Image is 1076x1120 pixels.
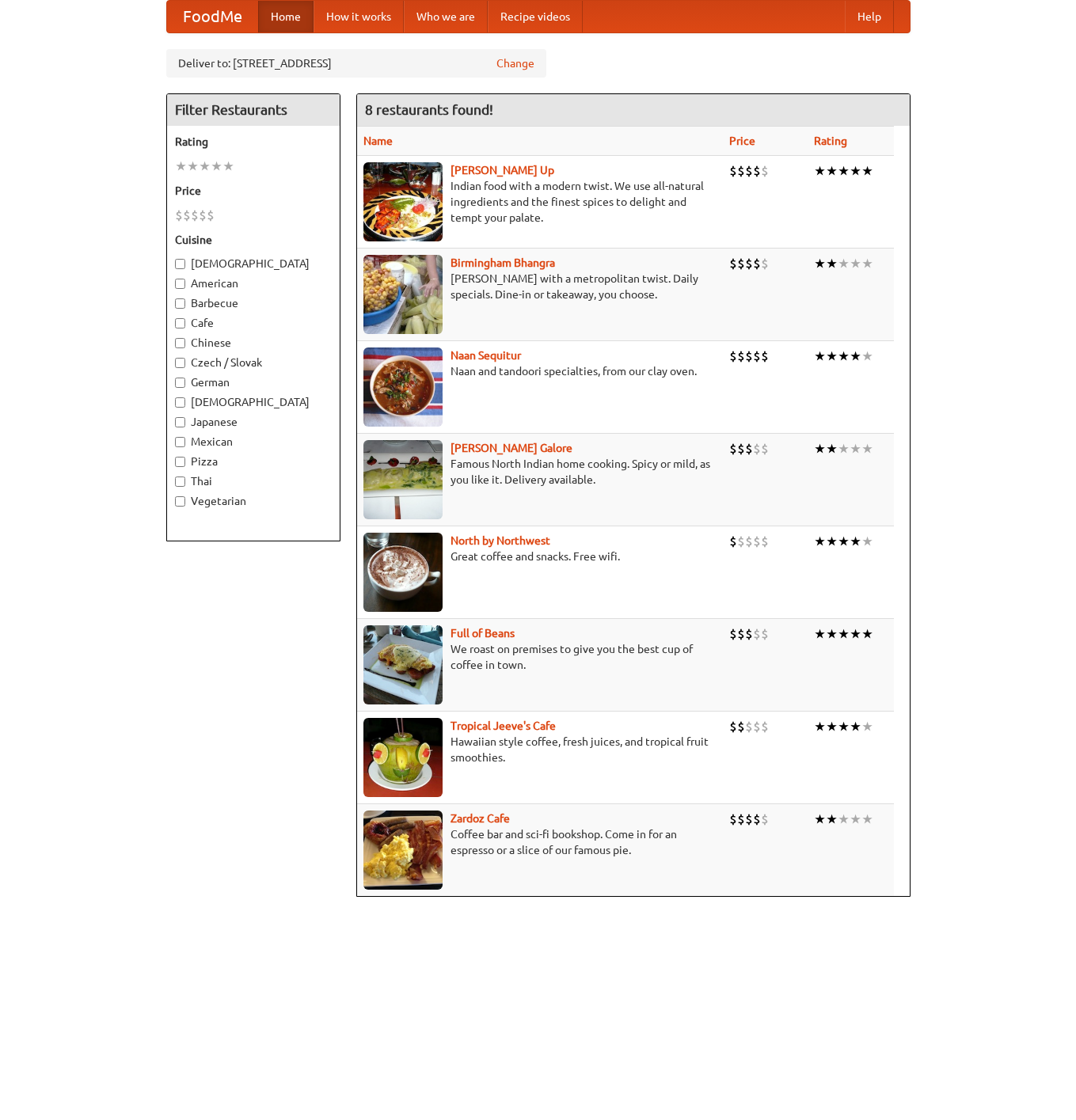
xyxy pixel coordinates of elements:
li: $ [729,255,737,272]
li: ★ [175,158,187,175]
li: ★ [222,158,234,175]
label: Chinese [175,335,332,351]
input: Mexican [175,437,185,447]
li: $ [745,811,753,828]
li: $ [745,162,753,180]
li: ★ [814,347,826,365]
a: Price [729,135,755,147]
input: [DEMOGRAPHIC_DATA] [175,397,185,408]
li: $ [761,811,769,828]
li: ★ [814,533,826,550]
li: ★ [814,811,826,828]
a: Recipe videos [488,1,583,32]
li: $ [737,347,745,365]
a: Rating [814,135,847,147]
li: $ [761,347,769,365]
li: ★ [814,255,826,272]
li: ★ [199,158,211,175]
p: Great coffee and snacks. Free wifi. [363,549,717,564]
li: $ [761,533,769,550]
li: $ [737,255,745,272]
li: $ [729,347,737,365]
a: Zardoz Cafe [451,812,510,825]
p: Naan and tandoori specialties, from our clay oven. [363,363,717,379]
a: How it works [314,1,404,32]
li: $ [737,811,745,828]
h5: Price [175,183,332,199]
b: Birmingham Bhangra [451,256,555,269]
li: $ [199,207,207,224]
li: ★ [826,162,838,180]
p: Indian food with a modern twist. We use all-natural ingredients and the finest spices to delight ... [363,178,717,226]
li: $ [745,440,753,457]
input: American [175,279,185,289]
li: $ [761,162,769,180]
li: ★ [826,255,838,272]
label: American [175,275,332,291]
div: Deliver to: [STREET_ADDRESS] [166,49,546,78]
li: $ [737,162,745,180]
li: $ [753,718,761,735]
a: Change [496,55,534,71]
a: Full of Beans [451,627,515,640]
li: ★ [838,162,850,180]
li: $ [761,625,769,643]
a: [PERSON_NAME] Galore [451,442,572,454]
li: ★ [838,718,850,735]
img: curryup.jpg [363,162,443,241]
ng-pluralize: 8 restaurants found! [365,102,493,117]
li: ★ [826,718,838,735]
a: Naan Sequitur [451,349,521,362]
li: ★ [838,347,850,365]
label: Vegetarian [175,493,332,509]
label: [DEMOGRAPHIC_DATA] [175,256,332,271]
li: $ [753,347,761,365]
li: $ [745,533,753,550]
li: $ [753,440,761,457]
label: German [175,374,332,390]
img: zardoz.jpg [363,811,443,890]
li: $ [753,255,761,272]
li: ★ [838,811,850,828]
li: $ [729,718,737,735]
li: $ [729,162,737,180]
input: Cafe [175,318,185,328]
li: ★ [826,533,838,550]
label: Barbecue [175,295,332,311]
a: Tropical Jeeve's Cafe [451,719,556,732]
li: $ [753,625,761,643]
a: North by Northwest [451,534,550,547]
li: ★ [814,162,826,180]
li: $ [737,533,745,550]
li: ★ [838,625,850,643]
li: $ [753,533,761,550]
label: [DEMOGRAPHIC_DATA] [175,394,332,410]
h4: Filter Restaurants [167,94,340,126]
li: ★ [826,440,838,457]
label: Thai [175,473,332,489]
li: ★ [850,347,861,365]
input: Chinese [175,338,185,348]
a: Name [363,135,393,147]
li: ★ [861,811,873,828]
img: bhangra.jpg [363,255,443,334]
li: ★ [850,440,861,457]
label: Czech / Slovak [175,355,332,370]
p: We roast on premises to give you the best cup of coffee in town. [363,641,717,673]
a: [PERSON_NAME] Up [451,164,554,177]
li: $ [737,625,745,643]
p: Hawaiian style coffee, fresh juices, and tropical fruit smoothies. [363,734,717,765]
li: ★ [850,162,861,180]
input: [DEMOGRAPHIC_DATA] [175,259,185,269]
li: ★ [826,347,838,365]
input: Japanese [175,417,185,427]
li: ★ [861,440,873,457]
li: $ [745,718,753,735]
li: ★ [861,255,873,272]
h5: Rating [175,134,332,150]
